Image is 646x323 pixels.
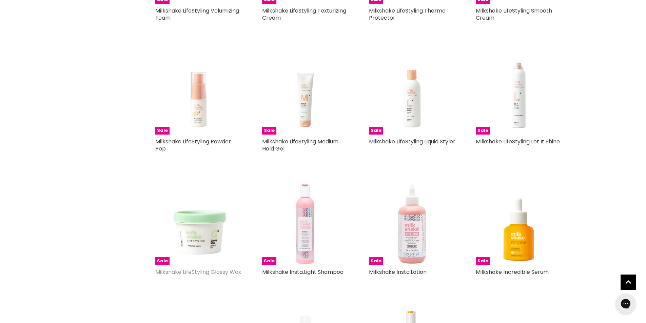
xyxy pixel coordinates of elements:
[369,179,455,265] a: Milkshake Insta.Lotion Sale
[369,48,455,135] img: Milkshake LifeStyling Liquid Styler
[369,7,446,22] a: Milkshake LifeStyling Thermo Protector
[262,257,276,265] span: Sale
[476,138,560,145] a: Milkshake LifeStyling Let It Shine
[155,127,170,135] span: Sale
[262,268,344,276] a: Milkshake Insta.Light Shampoo
[369,127,383,135] span: Sale
[476,7,552,22] a: Milkshake LifeStyling Smooth Cream
[155,268,241,276] a: Milkshake LifeStyling Glossy Wax
[262,179,349,265] img: Milkshake Insta.Light Shampoo
[476,48,562,135] a: Milkshake LifeStyling Let It Shine Milkshake LifeStyling Let It Shine Sale
[262,7,346,22] a: Milkshake LifeStyling Texturizing Cream
[476,268,549,276] a: Milkshake Incredible Serum
[262,179,349,265] a: Milkshake Insta.Light Shampoo Sale
[369,48,455,135] a: Milkshake LifeStyling Liquid Styler Milkshake LifeStyling Liquid Styler Sale
[262,48,349,135] a: Milkshake LifeStyling Medium Hold Gel Milkshake LifeStyling Medium Hold Gel Sale
[476,127,490,135] span: Sale
[369,257,383,265] span: Sale
[369,179,455,265] img: Milkshake Insta.Lotion
[155,138,231,153] a: Milkshake LifeStyling Powder Pop
[155,7,239,22] a: Milkshake LifeStyling Volumizing Foam
[476,48,562,135] img: Milkshake LifeStyling Let It Shine
[262,138,338,153] a: Milkshake LifeStyling Medium Hold Gel
[155,48,242,135] img: Milkshake LifeStyling Powder Pop
[476,179,562,265] img: Milkshake Incredible Serum
[369,138,455,145] a: Milkshake LifeStyling Liquid Styler
[155,257,170,265] span: Sale
[155,179,242,265] a: Milkshake LifeStyling Glossy Wax Sale
[262,127,276,135] span: Sale
[476,179,562,265] a: Milkshake Incredible Serum Sale
[262,48,349,135] img: Milkshake LifeStyling Medium Hold Gel
[369,268,427,276] a: Milkshake Insta.Lotion
[155,179,242,265] img: Milkshake LifeStyling Glossy Wax
[155,48,242,135] a: Milkshake LifeStyling Powder Pop Milkshake LifeStyling Powder Pop Sale
[476,257,490,265] span: Sale
[612,291,639,316] iframe: Gorgias live chat messenger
